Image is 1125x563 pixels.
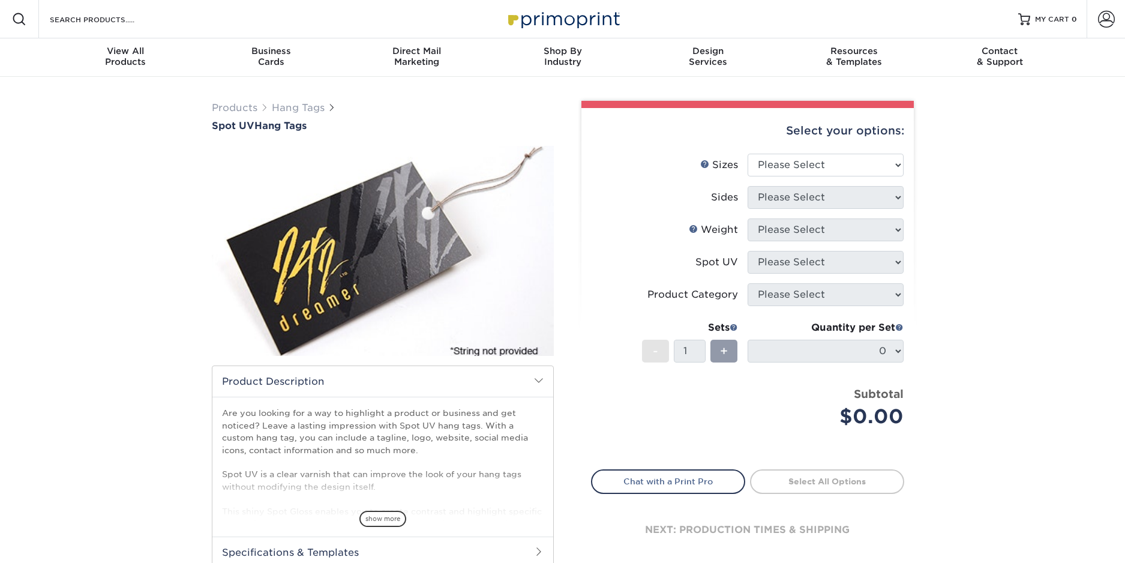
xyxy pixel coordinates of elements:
span: Resources [781,46,927,56]
h2: Product Description [212,366,553,397]
div: Sides [711,190,738,205]
div: Product Category [647,288,738,302]
div: Products [53,46,199,67]
span: Design [635,46,781,56]
a: Hang Tags [272,102,325,113]
div: Spot UV [695,255,738,269]
span: 0 [1072,15,1077,23]
div: Marketing [344,46,490,67]
div: $0.00 [757,402,904,431]
span: Contact [927,46,1073,56]
input: SEARCH PRODUCTS..... [49,12,166,26]
img: Primoprint [503,6,623,32]
span: MY CART [1035,14,1069,25]
a: Products [212,102,257,113]
a: Direct MailMarketing [344,38,490,77]
span: View All [53,46,199,56]
span: Shop By [490,46,635,56]
a: Select All Options [750,469,904,493]
a: Shop ByIndustry [490,38,635,77]
img: Spot UV 01 [212,133,554,369]
a: Chat with a Print Pro [591,469,745,493]
a: View AllProducts [53,38,199,77]
div: Industry [490,46,635,67]
div: Select your options: [591,108,904,154]
div: Quantity per Set [748,321,904,335]
div: Sizes [700,158,738,172]
span: show more [359,511,406,527]
a: Resources& Templates [781,38,927,77]
a: DesignServices [635,38,781,77]
span: Direct Mail [344,46,490,56]
span: - [653,342,658,360]
strong: Subtotal [854,387,904,400]
div: Services [635,46,781,67]
span: Business [198,46,344,56]
span: + [720,342,728,360]
span: Spot UV [212,120,254,131]
a: BusinessCards [198,38,344,77]
a: Spot UVHang Tags [212,120,554,131]
div: & Support [927,46,1073,67]
div: Cards [198,46,344,67]
h1: Hang Tags [212,120,554,131]
div: Weight [689,223,738,237]
div: Sets [642,321,738,335]
div: & Templates [781,46,927,67]
a: Contact& Support [927,38,1073,77]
